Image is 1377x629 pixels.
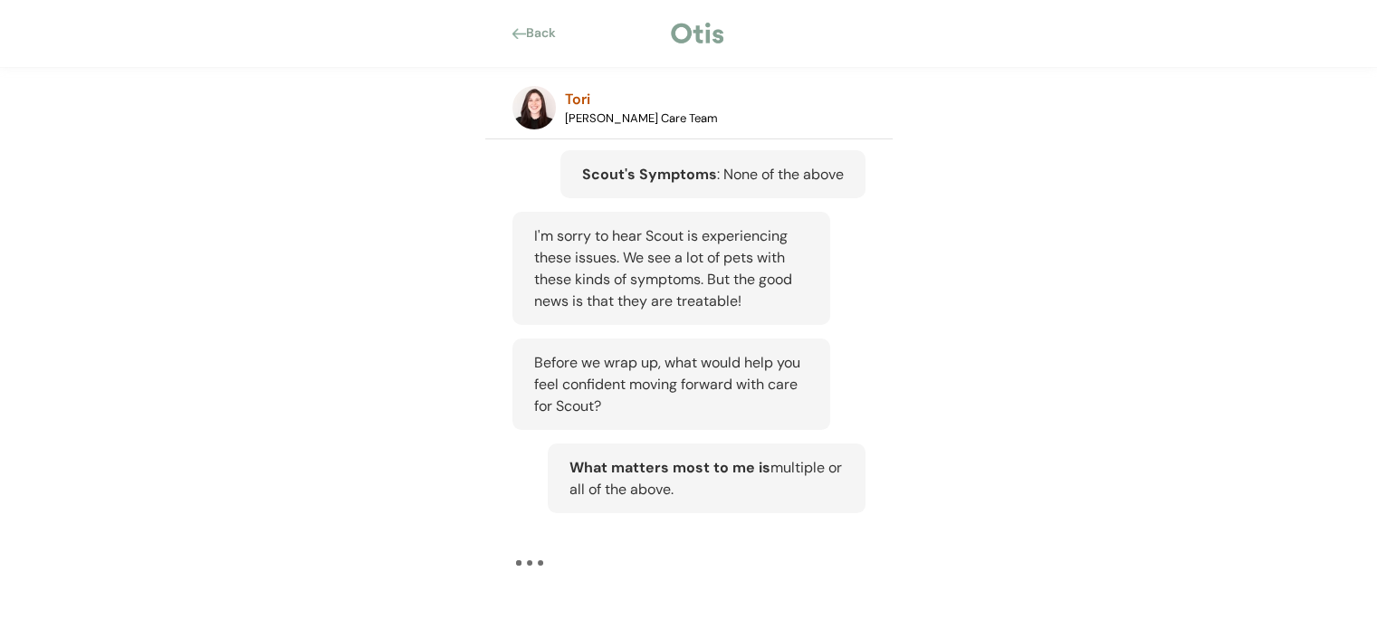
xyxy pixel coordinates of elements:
[548,443,865,513] div: multiple or all of the above.
[569,458,770,477] strong: What matters most to me is
[565,89,590,110] div: Tori
[512,338,830,430] div: Before we wrap up, what would help you feel confident moving forward with care for Scout?
[565,110,718,127] div: [PERSON_NAME] Care Team
[512,212,830,325] div: I'm sorry to hear Scout is experiencing these issues. We see a lot of pets with these kinds of sy...
[582,165,717,184] strong: Scout's Symptoms
[526,24,567,43] div: Back
[560,150,865,198] div: : None of the above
